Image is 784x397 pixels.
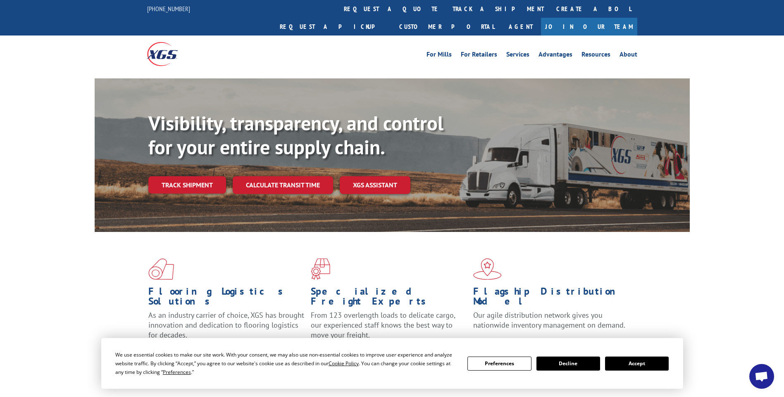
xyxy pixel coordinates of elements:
b: Visibility, transparency, and control for your entire supply chain. [148,110,443,160]
a: Join Our Team [541,18,637,35]
span: Cookie Policy [329,360,359,367]
span: Preferences [163,369,191,376]
a: [PHONE_NUMBER] [147,5,190,13]
a: Resources [581,51,610,60]
a: Request a pickup [274,18,393,35]
a: For Mills [427,51,452,60]
a: Agent [500,18,541,35]
h1: Flagship Distribution Model [473,286,629,310]
h1: Flooring Logistics Solutions [148,286,305,310]
button: Preferences [467,357,531,371]
p: From 123 overlength loads to delicate cargo, our experienced staff knows the best way to move you... [311,310,467,347]
img: xgs-icon-focused-on-flooring-red [311,258,330,280]
div: Cookie Consent Prompt [101,338,683,389]
a: Customer Portal [393,18,500,35]
button: Accept [605,357,669,371]
span: Our agile distribution network gives you nationwide inventory management on demand. [473,310,625,330]
div: Open chat [749,364,774,389]
button: Decline [536,357,600,371]
a: About [620,51,637,60]
a: Services [506,51,529,60]
img: xgs-icon-flagship-distribution-model-red [473,258,502,280]
a: Advantages [539,51,572,60]
a: Calculate transit time [233,176,333,194]
a: For Retailers [461,51,497,60]
span: As an industry carrier of choice, XGS has brought innovation and dedication to flooring logistics... [148,310,304,340]
a: XGS ASSISTANT [340,176,410,194]
h1: Specialized Freight Experts [311,286,467,310]
img: xgs-icon-total-supply-chain-intelligence-red [148,258,174,280]
div: We use essential cookies to make our site work. With your consent, we may also use non-essential ... [115,350,458,376]
a: Learn More > [473,338,576,347]
a: Track shipment [148,176,226,194]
